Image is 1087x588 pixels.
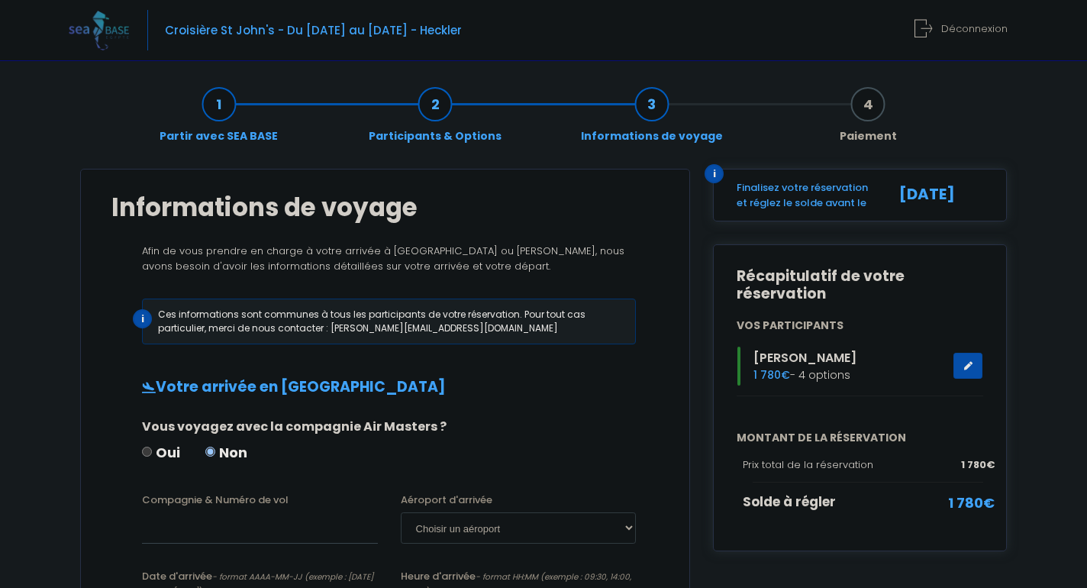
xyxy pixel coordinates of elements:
[401,493,492,508] label: Aéroport d'arrivée
[705,164,724,183] div: i
[725,180,882,210] div: Finalisez votre réservation et réglez le solde avant le
[725,347,995,386] div: - 4 options
[725,430,995,446] span: MONTANT DE LA RÉSERVATION
[725,318,995,334] div: VOS PARTICIPANTS
[142,447,152,457] input: Oui
[142,442,180,463] label: Oui
[205,442,247,463] label: Non
[111,244,659,273] p: Afin de vous prendre en charge à votre arrivée à [GEOGRAPHIC_DATA] ou [PERSON_NAME], nous avons b...
[361,96,509,144] a: Participants & Options
[142,493,289,508] label: Compagnie & Numéro de vol
[165,22,462,38] span: Croisière St John's - Du [DATE] au [DATE] - Heckler
[941,21,1008,36] span: Déconnexion
[142,418,447,435] span: Vous voyagez avec la compagnie Air Masters ?
[152,96,285,144] a: Partir avec SEA BASE
[111,192,659,222] h1: Informations de voyage
[573,96,731,144] a: Informations de voyage
[882,180,995,210] div: [DATE]
[753,367,790,383] span: 1 780€
[133,309,152,328] div: i
[753,349,856,367] span: [PERSON_NAME]
[737,268,983,303] h2: Récapitulatif de votre réservation
[948,493,995,513] span: 1 780€
[743,493,836,511] span: Solde à régler
[832,96,905,144] a: Paiement
[111,379,659,396] h2: Votre arrivée en [GEOGRAPHIC_DATA]
[142,299,636,344] div: Ces informations sont communes à tous les participants de votre réservation. Pour tout cas partic...
[961,457,995,473] span: 1 780€
[205,447,215,457] input: Non
[743,457,873,472] span: Prix total de la réservation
